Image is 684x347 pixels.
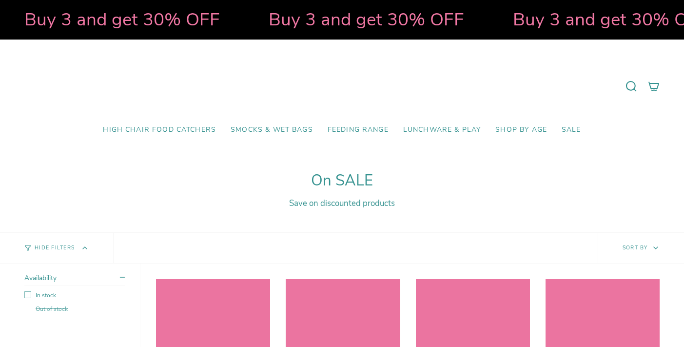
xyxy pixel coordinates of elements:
summary: Availability [24,273,125,286]
span: High Chair Food Catchers [103,126,216,134]
span: Availability [24,273,57,283]
a: Shop by Age [488,119,554,142]
div: Save on discounted products [24,198,660,209]
a: Lunchware & Play [396,119,488,142]
span: SALE [562,126,581,134]
strong: Buy 3 and get 30% OFF [19,7,214,32]
button: Sort by [598,233,684,263]
a: High Chair Food Catchers [96,119,223,142]
span: Feeding Range [328,126,389,134]
a: Feeding Range [320,119,396,142]
a: Smocks & Wet Bags [223,119,320,142]
label: In stock [24,291,125,299]
span: Hide Filters [35,245,75,251]
span: Smocks & Wet Bags [231,126,313,134]
span: Shop by Age [495,126,547,134]
span: Sort by [623,244,648,251]
strong: Buy 3 and get 30% OFF [263,7,458,32]
span: Lunchware & Play [403,126,481,134]
h1: On SALE [24,172,660,190]
a: SALE [554,119,588,142]
a: Mumma’s Little Helpers [258,54,426,119]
